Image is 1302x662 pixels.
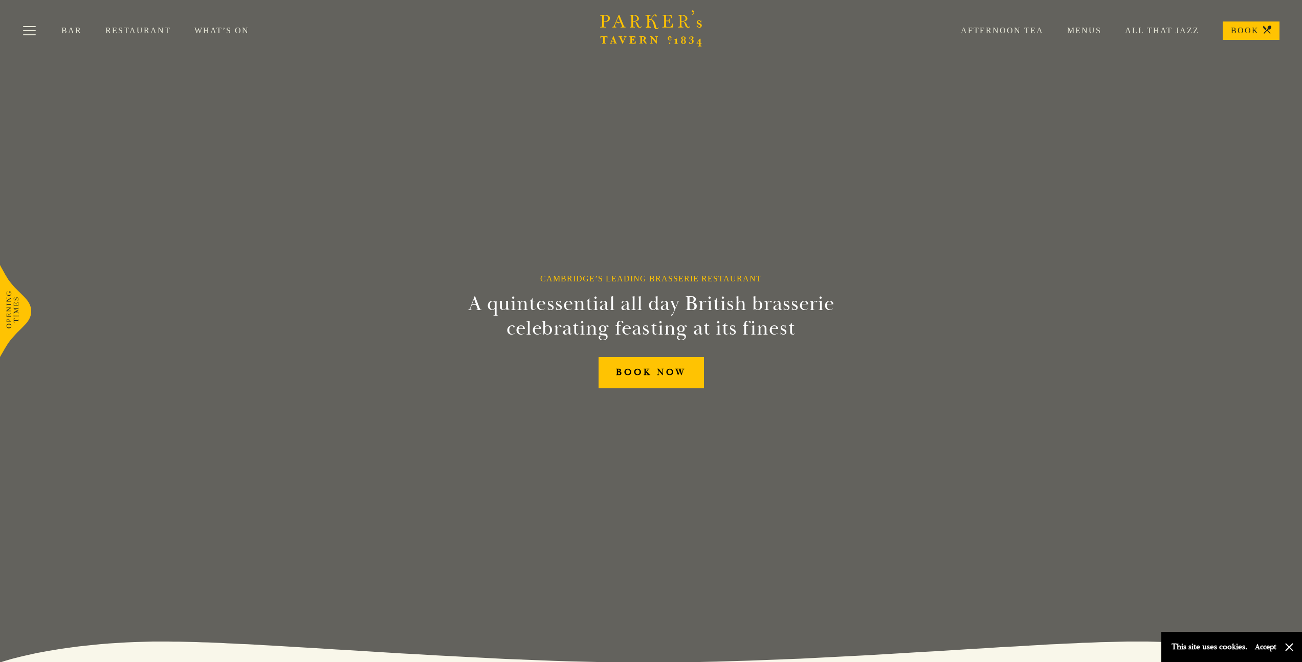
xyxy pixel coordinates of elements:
[1284,642,1294,652] button: Close and accept
[1255,642,1276,652] button: Accept
[599,357,704,388] a: BOOK NOW
[418,292,885,341] h2: A quintessential all day British brasserie celebrating feasting at its finest
[1172,639,1247,654] p: This site uses cookies.
[540,274,762,283] h1: Cambridge’s Leading Brasserie Restaurant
